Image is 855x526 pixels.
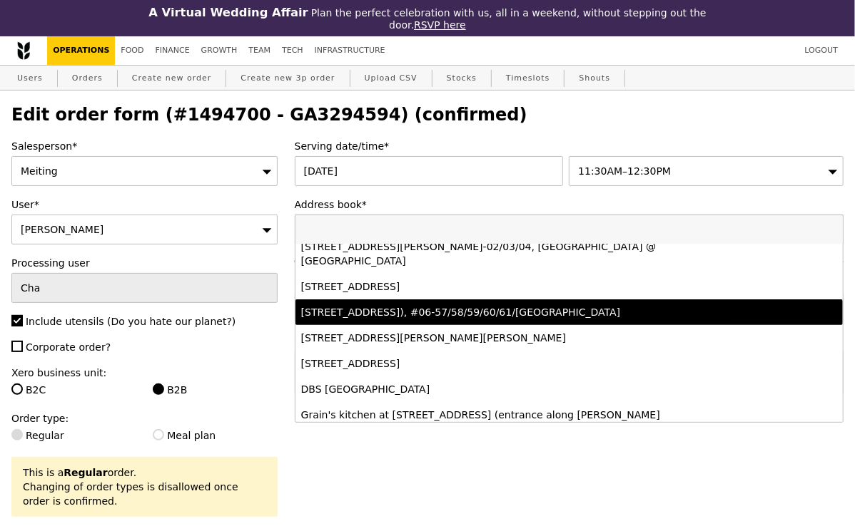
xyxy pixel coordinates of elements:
[243,36,276,65] a: Team
[148,6,308,19] h3: A Virtual Wedding Affair
[153,383,277,397] label: B2B
[301,279,703,294] div: [STREET_ADDRESS]
[11,383,23,395] input: B2C
[126,66,218,91] a: Create new order
[301,408,703,436] div: Grain's kitchen at [STREET_ADDRESS] (entrance along [PERSON_NAME][GEOGRAPHIC_DATA])
[11,411,278,426] label: Order type:
[47,36,115,65] a: Operations
[301,305,703,319] div: [STREET_ADDRESS]), #06-57/58/59/60/61/[GEOGRAPHIC_DATA]
[11,429,23,440] input: Regular
[414,19,466,31] a: RSVP here
[301,382,703,396] div: DBS [GEOGRAPHIC_DATA]
[26,341,111,353] span: Corporate order?
[21,224,103,235] span: [PERSON_NAME]
[11,139,278,153] label: Salesperson*
[153,428,277,443] label: Meal plan
[301,331,703,345] div: [STREET_ADDRESS][PERSON_NAME][PERSON_NAME]
[26,316,236,327] span: Include utensils (Do you hate our planet?)
[196,36,243,65] a: Growth
[573,66,616,91] a: Shouts
[301,356,703,371] div: [STREET_ADDRESS]
[153,383,164,395] input: B2B
[301,239,703,268] div: [STREET_ADDRESS][PERSON_NAME]-02/03/04, [GEOGRAPHIC_DATA] @ [GEOGRAPHIC_DATA]
[153,429,164,440] input: Meal plan
[500,66,555,91] a: Timeslots
[23,465,266,508] div: This is a order. Changing of order types is disallowed once order is confirmed.
[799,36,844,65] a: Logout
[115,36,149,65] a: Food
[309,36,391,65] a: Infrastructure
[295,156,564,186] input: Serving date
[295,197,844,212] label: Address book*
[11,366,278,380] label: Xero business unit:
[295,139,844,153] label: Serving date/time*
[11,383,136,397] label: B2C
[11,66,49,91] a: Users
[578,165,671,177] span: 11:30AM–12:30PM
[64,467,107,478] b: Regular
[11,428,136,443] label: Regular
[143,6,713,31] div: Plan the perfect celebration with us, all in a weekend, without stepping out the door.
[11,105,844,125] h2: Edit order form (#1494700 - GA3294594) (confirmed)
[359,66,423,91] a: Upload CSV
[17,41,30,60] img: Grain logo
[21,165,58,177] span: Meiting
[441,66,482,91] a: Stocks
[66,66,108,91] a: Orders
[11,341,23,352] input: Corporate order?
[276,36,309,65] a: Tech
[11,256,278,270] label: Processing user
[150,36,196,65] a: Finance
[11,197,278,212] label: User*
[235,66,340,91] a: Create new 3p order
[11,315,23,326] input: Include utensils (Do you hate our planet?)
